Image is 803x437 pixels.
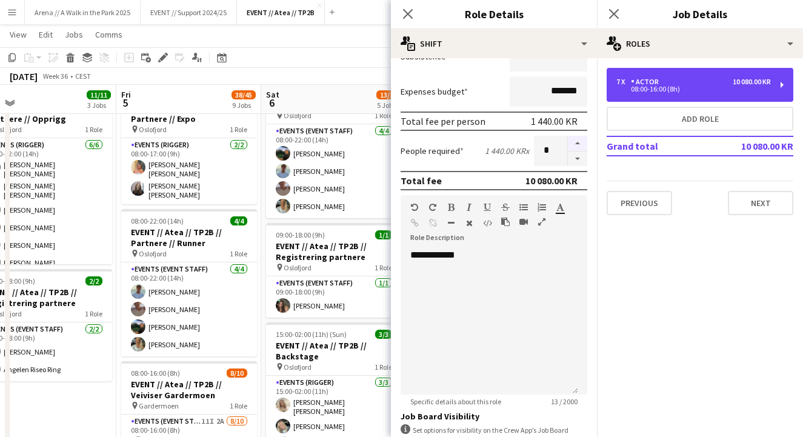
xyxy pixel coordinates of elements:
a: Edit [34,27,58,42]
span: 1 Role [85,125,102,134]
span: Jobs [65,29,83,40]
div: 10 080.00 KR [733,78,771,86]
span: Edit [39,29,53,40]
button: Arena // A Walk in the Park 2025 [25,1,141,24]
span: Oslofjord [284,263,312,272]
span: 08:00-16:00 (8h) [131,369,180,378]
div: 1 440.00 KR x [485,145,529,156]
span: 8/10 [227,369,247,378]
span: 1/1 [375,230,392,239]
button: Next [728,191,793,215]
button: Decrease [568,152,587,167]
button: Text Color [556,202,564,212]
div: 5 Jobs [377,101,400,110]
span: 1 Role [230,401,247,410]
span: 38/45 [232,90,256,99]
button: Fullscreen [538,217,546,227]
button: Insert video [519,217,528,227]
button: EVENT // Atea // TP2B [237,1,325,24]
span: 1 Role [230,125,247,134]
a: Jobs [60,27,88,42]
h3: Job Board Visibility [401,411,587,422]
span: 1 Role [85,309,102,318]
label: Expenses budget [401,86,468,97]
span: Oslofjord [139,125,167,134]
h3: EVENT // Atea // TP2B // Registrering partnere [266,241,402,262]
button: Increase [568,136,587,152]
h3: Role Details [391,6,597,22]
button: Bold [447,202,455,212]
span: Oslofjord [284,111,312,120]
div: 7 x [616,78,631,86]
span: Sat [266,89,279,100]
div: Actor [631,78,664,86]
div: Shift [391,29,597,58]
span: 3/3 [375,330,392,339]
span: Oslofjord [284,362,312,372]
div: CEST [75,72,91,81]
span: 6 [264,96,279,110]
button: Clear Formatting [465,218,473,228]
button: Paste as plain text [501,217,510,227]
div: Total fee [401,175,442,187]
span: 2/2 [85,276,102,285]
app-card-role: Events (Event Staff)1/109:00-18:00 (9h)[PERSON_NAME] [266,276,402,318]
button: Unordered List [519,202,528,212]
span: 1 Role [375,362,392,372]
span: 09:00-18:00 (9h) [276,230,325,239]
div: Set options for visibility on the Crew App’s Job Board [401,424,587,436]
div: 10 080.00 KR [525,175,578,187]
span: Week 36 [40,72,70,81]
app-job-card: 09:00-18:00 (9h)1/1EVENT // Atea // TP2B // Registrering partnere Oslofjord1 RoleEvents (Event St... [266,223,402,318]
div: 1 440.00 KR [531,115,578,127]
span: 1 Role [375,111,392,120]
app-card-role: Events (Event Staff)4/408:00-22:00 (14h)[PERSON_NAME][PERSON_NAME][PERSON_NAME][PERSON_NAME] [121,262,257,356]
span: 1 Role [375,263,392,272]
div: Roles [597,29,803,58]
button: Underline [483,202,491,212]
a: View [5,27,32,42]
span: 15:00-02:00 (11h) (Sun) [276,330,347,339]
div: 3 Jobs [87,101,110,110]
button: EVENT // Support 2024/25 [141,1,237,24]
span: 4/4 [230,216,247,225]
h3: EVENT // Atea // TP2B // Partnere // Runner [121,227,257,249]
span: 5 [119,96,131,110]
a: Comms [90,27,127,42]
app-card-role: Events (Rigger)2/208:00-17:00 (9h)[PERSON_NAME] [PERSON_NAME][PERSON_NAME] [PERSON_NAME] [121,138,257,204]
div: 08:00-16:00 (8h) [616,86,771,92]
span: View [10,29,27,40]
span: 08:00-22:00 (14h) [131,216,184,225]
app-job-card: 08:00-17:00 (9h)2/2EVENT // Atea // TP2B // Partnere // Expo Oslofjord1 RoleEvents (Rigger)2/208:... [121,85,257,204]
span: Comms [95,29,122,40]
div: 9 Jobs [232,101,255,110]
button: Horizontal Line [447,218,455,228]
button: Italic [465,202,473,212]
span: 11/11 [87,90,111,99]
button: Ordered List [538,202,546,212]
button: Add role [607,107,793,131]
button: Undo [410,202,419,212]
span: 13 / 2000 [541,397,587,406]
span: Fri [121,89,131,100]
app-job-card: 08:00-22:00 (14h)4/4EVENT // Atea // TP2B // Partnere // Runner Oslofjord1 RoleEvents (Event Staf... [266,71,402,218]
app-card-role: Events (Event Staff)4/408:00-22:00 (14h)[PERSON_NAME][PERSON_NAME][PERSON_NAME][PERSON_NAME] [266,124,402,218]
h3: Job Details [597,6,803,22]
button: Previous [607,191,672,215]
h3: EVENT // Atea // TP2B // Backstage [266,340,402,362]
div: Total fee per person [401,115,485,127]
h3: EVENT // Atea // TP2B // Veiviser Gardermoen [121,379,257,401]
span: Specific details about this role [401,397,511,406]
button: HTML Code [483,218,491,228]
span: 13/14 [376,90,401,99]
td: Grand total [607,136,717,156]
div: 08:00-22:00 (14h)4/4EVENT // Atea // TP2B // Partnere // Runner Oslofjord1 RoleEvents (Event Staf... [121,209,257,356]
button: Redo [428,202,437,212]
span: 1 Role [230,249,247,258]
label: People required [401,145,464,156]
span: Gardermoen [139,401,179,410]
button: Strikethrough [501,202,510,212]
